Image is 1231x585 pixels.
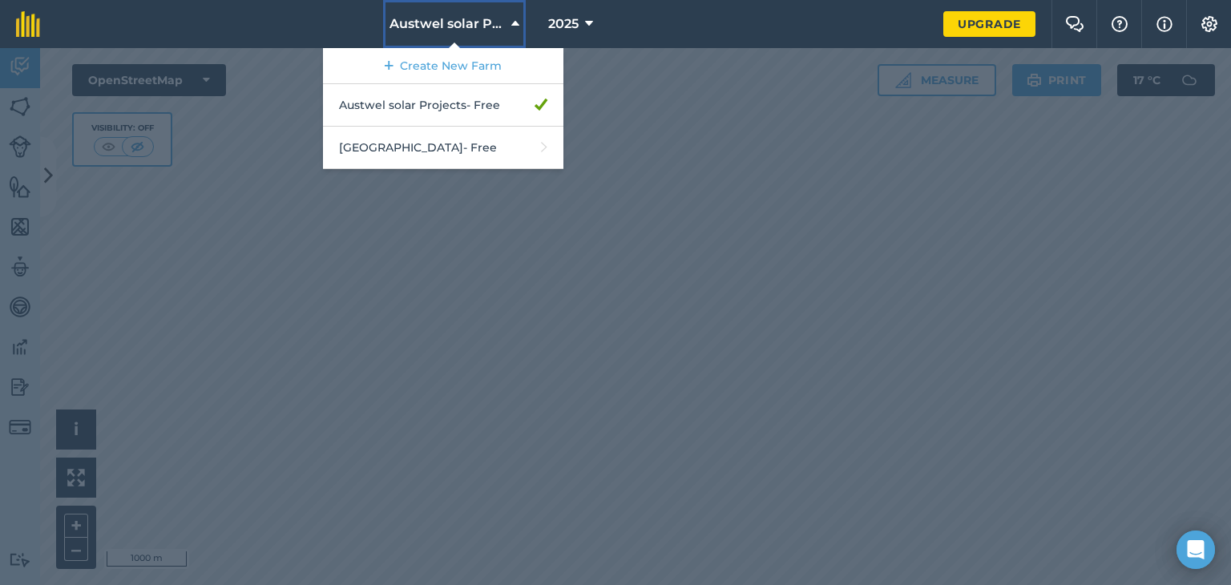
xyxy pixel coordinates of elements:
[943,11,1035,37] a: Upgrade
[1110,16,1129,32] img: A question mark icon
[323,127,563,169] a: [GEOGRAPHIC_DATA]- Free
[16,11,40,37] img: fieldmargin Logo
[1156,14,1172,34] img: svg+xml;base64,PHN2ZyB4bWxucz0iaHR0cDovL3d3dy53My5vcmcvMjAwMC9zdmciIHdpZHRoPSIxNyIgaGVpZ2h0PSIxNy...
[323,84,563,127] a: Austwel solar Projects- Free
[1177,531,1215,569] div: Open Intercom Messenger
[1200,16,1219,32] img: A cog icon
[1065,16,1084,32] img: Two speech bubbles overlapping with the left bubble in the forefront
[389,14,505,34] span: Austwel solar Projects
[323,48,563,84] a: Create New Farm
[548,14,579,34] span: 2025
